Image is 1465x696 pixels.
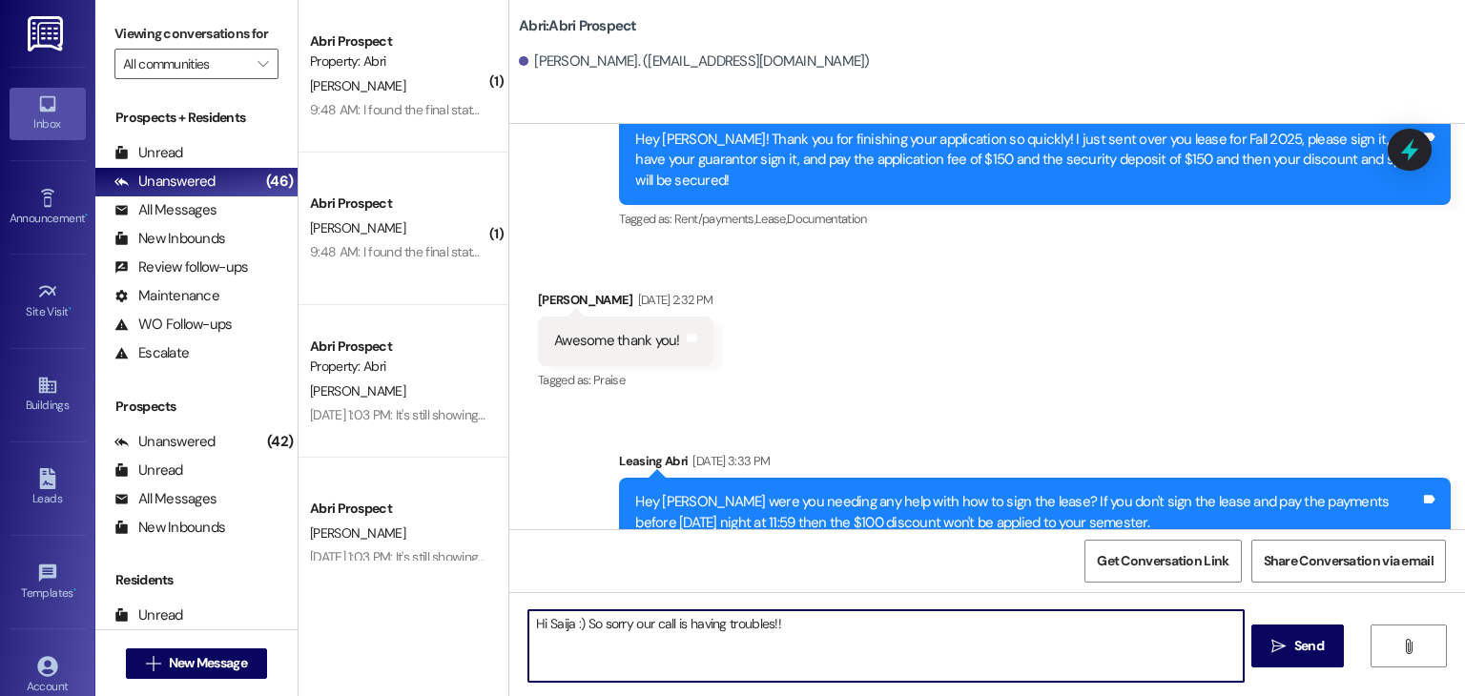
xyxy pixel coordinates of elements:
[787,211,867,227] span: Documentation
[310,194,486,214] div: Abri Prospect
[10,369,86,420] a: Buildings
[114,343,189,363] div: Escalate
[310,337,486,357] div: Abri Prospect
[1271,639,1286,654] i: 
[519,16,637,36] b: Abri: Abri Prospect
[95,570,298,590] div: Residents
[114,605,183,625] div: Unread
[310,382,405,399] span: [PERSON_NAME]
[635,130,1420,191] div: Hey [PERSON_NAME]! Thank you for finishing your application so quickly! I just sent over you leas...
[126,648,267,679] button: New Message
[114,143,183,163] div: Unread
[635,492,1420,533] div: Hey [PERSON_NAME] were you needing any help with how to sign the lease? If you don't sign the lea...
[262,427,298,457] div: (42)
[538,290,712,317] div: [PERSON_NAME]
[10,462,86,514] a: Leads
[633,290,713,310] div: [DATE] 2:32 PM
[114,229,225,249] div: New Inbounds
[310,51,486,72] div: Property: Abri
[10,557,86,608] a: Templates •
[10,88,86,139] a: Inbox
[310,406,550,423] div: [DATE] 1:03 PM: It's still showing 380 for rent.
[169,653,247,673] span: New Message
[310,219,405,236] span: [PERSON_NAME]
[95,397,298,417] div: Prospects
[1401,639,1415,654] i: 
[114,286,219,306] div: Maintenance
[114,19,279,49] label: Viewing conversations for
[310,524,405,542] span: [PERSON_NAME]
[554,331,680,351] div: Awesome thank you!
[85,209,88,222] span: •
[310,101,1105,118] div: 9:48 AM: I found the final statement with the $49 but I don't see anything in there with pictures...
[114,200,217,220] div: All Messages
[310,548,550,565] div: [DATE] 1:03 PM: It's still showing 380 for rent.
[114,461,183,481] div: Unread
[688,451,770,471] div: [DATE] 3:33 PM
[528,610,1243,682] textarea: Hi Saija :) So sorry our call is having troubles!!
[310,31,486,51] div: Abri Prospect
[261,167,298,196] div: (46)
[1294,636,1324,656] span: Send
[519,51,870,72] div: [PERSON_NAME]. ([EMAIL_ADDRESS][DOMAIN_NAME])
[114,489,217,509] div: All Messages
[114,172,216,192] div: Unanswered
[95,108,298,128] div: Prospects + Residents
[538,366,712,394] div: Tagged as:
[593,372,625,388] span: Praise
[1084,540,1241,583] button: Get Conversation Link
[114,518,225,538] div: New Inbounds
[310,77,405,94] span: [PERSON_NAME]
[123,49,248,79] input: All communities
[28,16,67,51] img: ResiDesk Logo
[674,211,755,227] span: Rent/payments ,
[1097,551,1228,571] span: Get Conversation Link
[310,357,486,377] div: Property: Abri
[114,257,248,277] div: Review follow-ups
[619,451,1451,478] div: Leasing Abri
[258,56,268,72] i: 
[619,205,1451,233] div: Tagged as:
[114,315,232,335] div: WO Follow-ups
[10,276,86,327] a: Site Visit •
[310,243,1105,260] div: 9:48 AM: I found the final statement with the $49 but I don't see anything in there with pictures...
[1264,551,1434,571] span: Share Conversation via email
[755,211,787,227] span: Lease ,
[1251,624,1344,667] button: Send
[1251,540,1446,583] button: Share Conversation via email
[114,432,216,452] div: Unanswered
[69,302,72,316] span: •
[73,583,76,597] span: •
[310,499,486,519] div: Abri Prospect
[146,656,160,671] i: 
